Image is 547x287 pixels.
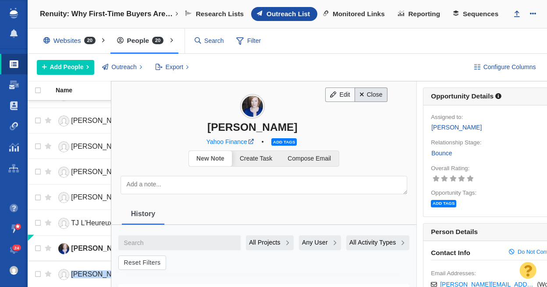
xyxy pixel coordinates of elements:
[355,87,387,102] a: Close
[260,136,265,147] span: •
[431,164,469,172] label: Overall Rating:
[40,10,174,18] h4: Renuity: Why First-Time Buyers Are Rethinking the Starter Home
[271,138,297,146] span: Add tags
[50,63,84,72] span: Add People
[56,216,135,231] a: TJ L'Heureux
[280,151,339,166] a: Compose Email
[251,7,317,21] a: Outreach List
[483,63,536,72] span: Configure Columns
[37,60,94,75] button: Add People
[71,143,129,150] span: [PERSON_NAME]
[37,31,106,51] div: Websites
[71,117,129,124] span: [PERSON_NAME]
[431,92,494,100] h6: Opportunity Details
[431,249,509,257] span: Contact Info
[431,122,482,133] a: [PERSON_NAME]
[111,121,394,133] div: [PERSON_NAME]
[325,87,355,102] a: Edit
[271,138,298,145] a: Add tags
[122,200,164,227] a: History
[431,139,481,147] label: Relationship Stage:
[71,219,113,227] span: TJ L'Heureux
[56,164,135,180] a: [PERSON_NAME]
[56,87,142,93] div: Name
[71,193,129,201] span: [PERSON_NAME]
[56,113,135,129] a: [PERSON_NAME]
[56,267,135,282] a: [PERSON_NAME]
[431,199,458,206] a: Add tags
[231,33,266,49] span: Filter
[111,63,137,72] span: Outreach
[131,210,155,217] span: History
[247,139,260,144] a: finance.yahoo.com
[10,266,18,275] img: 61f477734bf3dd72b3fb3a7a83fcc915
[463,10,498,18] span: Sequences
[97,60,147,75] button: Outreach
[150,60,194,75] button: Export
[206,138,247,145] span: Yahoo Finance
[56,190,135,205] a: [PERSON_NAME]
[56,87,142,94] a: Name
[206,138,247,146] a: Yahoo Finance
[196,10,244,18] span: Research Lists
[189,151,232,166] a: New Note
[71,168,129,175] span: [PERSON_NAME]
[71,245,130,252] span: [PERSON_NAME]
[180,7,251,21] a: Research Lists
[12,245,21,251] span: 24
[232,151,280,166] a: Create Task
[240,155,272,162] span: Create Task
[408,10,440,18] span: Reporting
[431,113,463,121] label: Assigned to:
[392,7,448,21] a: Reporting
[191,33,228,49] input: Search
[71,270,129,278] span: [PERSON_NAME]
[288,155,331,162] span: Compose Email
[10,8,18,18] img: buzzstream_logo_iconsimple.png
[196,155,224,162] span: New Note
[448,7,506,21] a: Sequences
[166,63,183,72] span: Export
[317,7,392,21] a: Monitored Links
[431,148,452,158] a: Bounce
[56,139,135,154] a: [PERSON_NAME]
[84,37,96,44] span: 20
[56,241,135,256] a: [PERSON_NAME]
[469,60,541,75] button: Configure Columns
[431,189,476,197] label: Opportunity Tags:
[333,10,385,18] span: Monitored Links
[266,10,310,18] span: Outreach List
[431,269,476,277] label: Email Addresses:
[431,200,456,207] span: Add tags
